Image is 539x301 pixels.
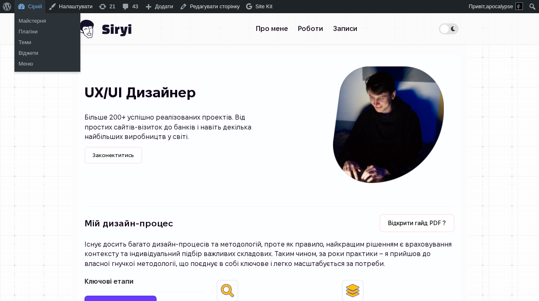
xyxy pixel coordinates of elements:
[14,59,80,69] a: Меню
[293,21,328,37] a: Роботи
[14,16,80,26] a: Майстерня
[84,147,142,164] a: Законектитись
[84,278,134,285] strong: Ключові етапи
[14,13,80,40] ul: Сірий
[84,240,455,269] p: Існує досить багато дизайн-процесів та методологій, проте як правило, найкращим рішенням є врахов...
[14,26,80,37] a: Плагіни
[14,37,80,48] a: Теми
[14,48,80,59] a: Віджети
[328,21,362,37] a: Записи
[84,217,322,230] h2: Мій дизайн-процес
[486,3,513,9] span: apocalypse
[78,13,131,45] img: Сірий
[84,113,269,142] p: Більше 200+ успішно реалізованих проектів. Від простих сайтів-візиток до банків і навіть декілька...
[439,23,459,34] label: Theme switcher
[380,214,455,232] a: Відкрити гайд PDF ?
[84,86,269,100] h1: UX/UI Дизайнер
[255,3,272,9] span: Site Kit
[14,35,80,72] ul: Сірий
[251,21,293,37] a: Про мене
